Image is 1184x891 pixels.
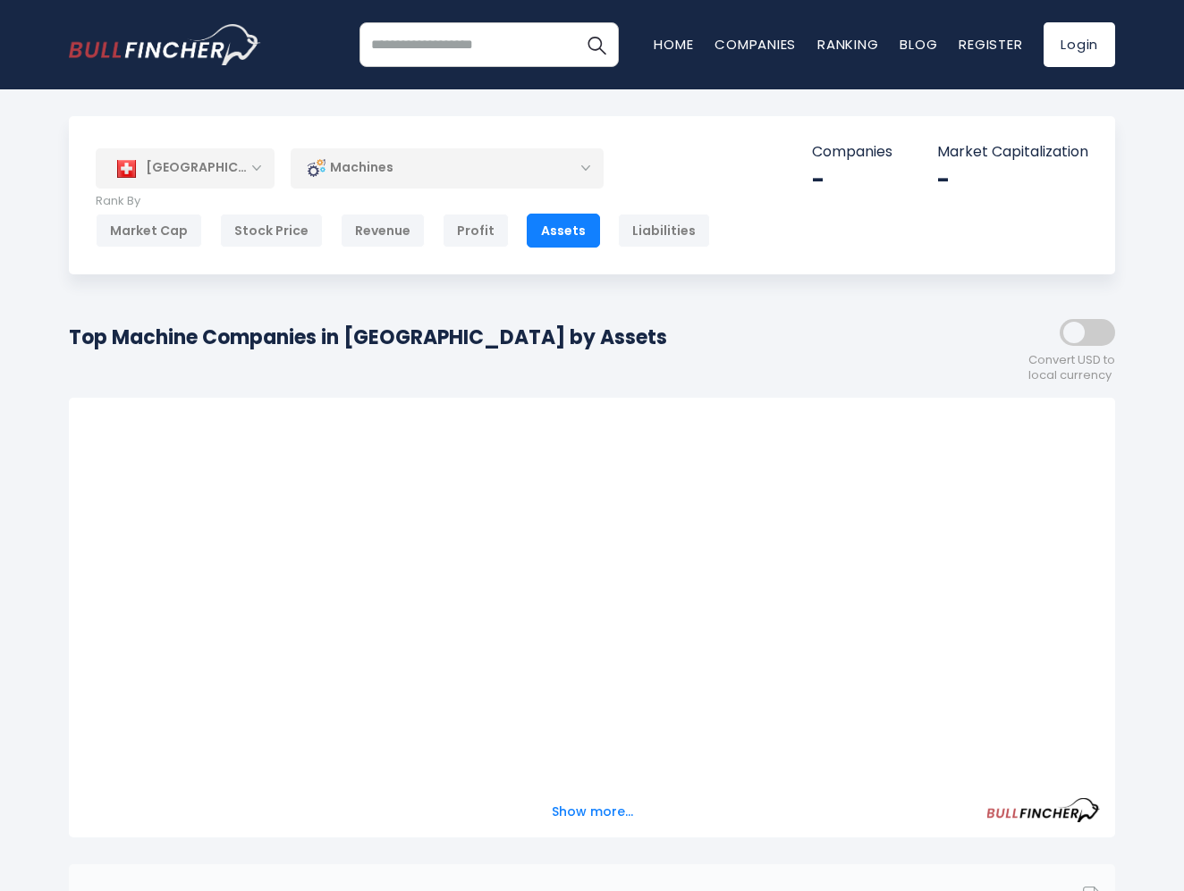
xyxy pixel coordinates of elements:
[527,214,600,248] div: Assets
[96,214,202,248] div: Market Cap
[812,143,892,162] p: Companies
[1028,353,1115,383] span: Convert USD to local currency
[96,194,710,209] p: Rank By
[69,24,261,65] a: Go to homepage
[341,214,425,248] div: Revenue
[937,166,1088,194] div: -
[69,323,667,352] h1: Top Machine Companies in [GEOGRAPHIC_DATA] by Assets
[959,35,1022,54] a: Register
[541,797,644,827] button: Show more...
[96,148,275,188] div: [GEOGRAPHIC_DATA]
[443,214,509,248] div: Profit
[817,35,878,54] a: Ranking
[574,22,619,67] button: Search
[69,24,261,65] img: bullfincher logo
[618,214,710,248] div: Liabilities
[291,147,604,189] div: Machines
[715,35,796,54] a: Companies
[1044,22,1115,67] a: Login
[812,166,892,194] div: -
[654,35,693,54] a: Home
[220,214,323,248] div: Stock Price
[900,35,937,54] a: Blog
[937,143,1088,162] p: Market Capitalization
